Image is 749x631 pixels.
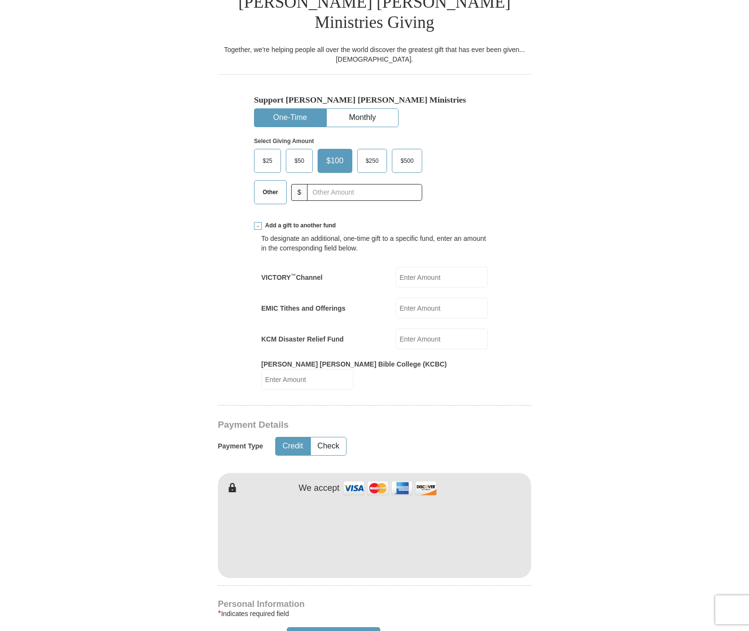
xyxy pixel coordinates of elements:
[396,329,488,349] input: Enter Amount
[396,298,488,318] input: Enter Amount
[218,600,531,608] h4: Personal Information
[258,154,277,168] span: $25
[299,483,340,494] h4: We accept
[321,154,348,168] span: $100
[291,184,308,201] span: $
[261,303,346,313] label: EMIC Tithes and Offerings
[254,95,495,105] h5: Support [PERSON_NAME] [PERSON_NAME] Ministries
[262,222,336,230] span: Add a gift to another fund
[258,185,283,199] span: Other
[396,267,488,288] input: Enter Amount
[218,442,263,450] h5: Payment Type
[218,608,531,619] div: Indicates required field
[261,273,322,282] label: VICTORY Channel
[261,359,447,369] label: [PERSON_NAME] [PERSON_NAME] Bible College (KCBC)
[290,154,309,168] span: $50
[261,234,488,253] div: To designate an additional, one-time gift to a specific fund, enter an amount in the correspondin...
[261,334,344,344] label: KCM Disaster Relief Fund
[361,154,384,168] span: $250
[307,184,422,201] input: Other Amount
[327,109,398,127] button: Monthly
[396,154,418,168] span: $500
[276,437,310,455] button: Credit
[342,478,438,499] img: credit cards accepted
[291,273,296,278] sup: ™
[261,369,353,390] input: Enter Amount
[254,138,314,145] strong: Select Giving Amount
[254,109,326,127] button: One-Time
[218,45,531,64] div: Together, we're helping people all over the world discover the greatest gift that has ever been g...
[311,437,346,455] button: Check
[218,420,464,431] h3: Payment Details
